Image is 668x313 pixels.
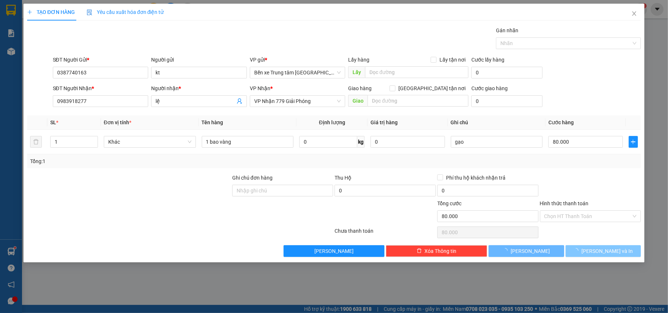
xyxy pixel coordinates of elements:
span: Bến xe Trung tâm Lào Cai [254,67,341,78]
span: plus [27,10,32,15]
span: Thu Hộ [335,175,351,181]
div: SĐT Người Gửi [53,56,149,64]
span: [GEOGRAPHIC_DATA] tận nơi [395,84,468,92]
span: Tổng cước [437,200,461,206]
input: Dọc đường [368,95,468,107]
input: Dọc đường [365,66,468,78]
span: kg [357,136,365,148]
input: 0 [370,136,445,148]
button: [PERSON_NAME] và In [566,245,641,257]
div: Chưa thanh toán [334,227,437,240]
span: Lấy hàng [348,57,369,63]
span: TẠO ĐƠN HÀNG [27,9,75,15]
span: user-add [237,98,242,104]
span: Tên hàng [202,119,223,125]
button: [PERSON_NAME] [284,245,385,257]
img: icon [87,10,92,15]
input: Cước lấy hàng [471,67,542,78]
span: [PERSON_NAME] và In [581,247,633,255]
button: deleteXóa Thông tin [386,245,487,257]
span: Lấy [348,66,365,78]
span: Cước hàng [548,119,574,125]
span: Giao hàng [348,85,372,91]
input: Ghi Chú [451,136,543,148]
span: VP Nhận [250,85,270,91]
span: delete [417,248,422,254]
input: VD: Bàn, Ghế [202,136,294,148]
span: VP Nhận 779 Giải Phóng [254,96,341,107]
button: delete [30,136,42,148]
span: Giá trị hàng [370,119,398,125]
div: Người gửi [151,56,247,64]
span: close [631,11,637,16]
label: Gán nhãn [496,27,518,33]
span: Yêu cầu xuất hóa đơn điện tử [87,9,164,15]
div: VP gửi [250,56,346,64]
label: Ghi chú đơn hàng [232,175,273,181]
th: Ghi chú [448,115,546,130]
span: Đơn vị tính [104,119,131,125]
label: Cước giao hàng [471,85,508,91]
span: SL [50,119,56,125]
span: loading [573,248,581,253]
span: [PERSON_NAME] [511,247,550,255]
span: [PERSON_NAME] [314,247,354,255]
div: Người nhận [151,84,247,92]
span: Khác [108,136,191,147]
button: [PERSON_NAME] [489,245,564,257]
button: Close [624,4,645,24]
span: Định lượng [319,119,345,125]
span: Giao [348,95,368,107]
input: Cước giao hàng [471,95,542,107]
span: Xóa Thông tin [425,247,457,255]
label: Hình thức thanh toán [540,200,589,206]
div: SĐT Người Nhận [53,84,149,92]
span: Phí thu hộ khách nhận trả [443,174,508,182]
span: loading [503,248,511,253]
label: Cước lấy hàng [471,57,504,63]
span: plus [629,139,638,145]
input: Ghi chú đơn hàng [232,185,333,196]
span: Lấy tận nơi [437,56,468,64]
button: plus [629,136,638,148]
div: Tổng: 1 [30,157,258,165]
